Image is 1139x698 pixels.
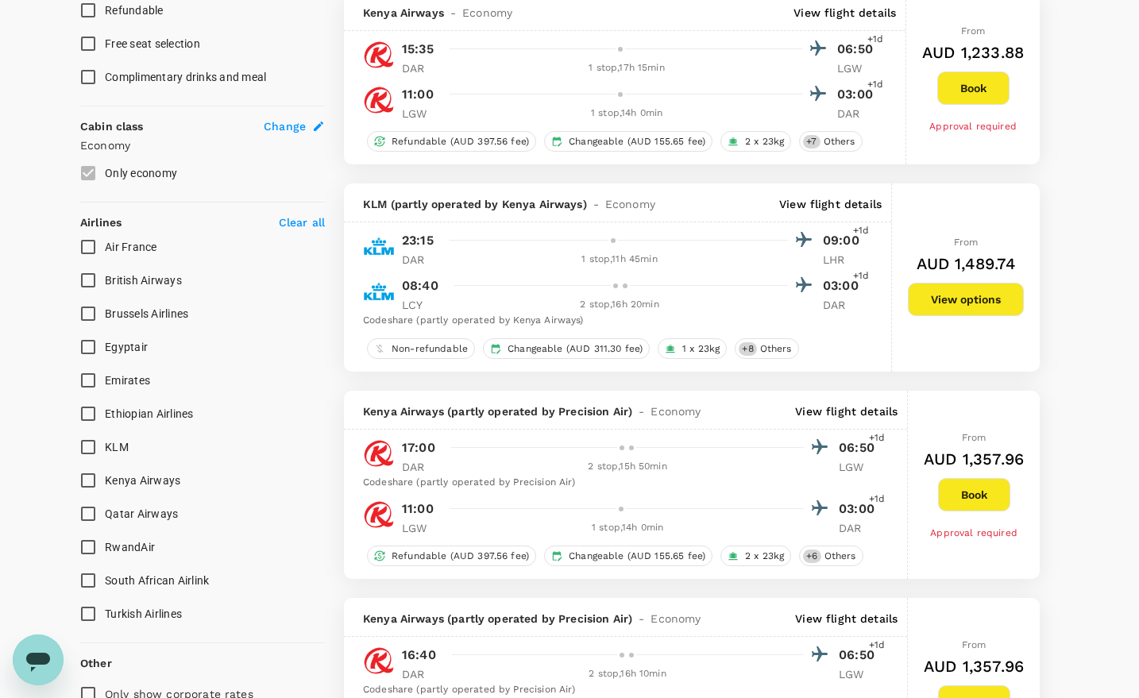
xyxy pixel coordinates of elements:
[823,276,863,295] p: 03:00
[739,135,790,148] span: 2 x 23kg
[658,338,727,359] div: 1 x 23kg
[587,196,605,212] span: -
[853,268,869,284] span: +1d
[385,135,535,148] span: Refundable (AUD 397.56 fee)
[105,307,188,320] span: Brussels Airlines
[105,37,200,50] span: Free seat selection
[363,611,632,627] span: Kenya Airways (partly operated by Precision Air)
[917,251,1016,276] h6: AUD 1,489.74
[803,135,820,148] span: + 7
[930,527,1017,538] span: Approval required
[80,655,112,671] p: Other
[869,638,885,654] span: +1d
[929,121,1017,132] span: Approval required
[105,407,194,420] span: Ethiopian Airlines
[924,654,1024,679] h6: AUD 1,357.96
[451,106,802,121] div: 1 stop , 14h 0min
[402,666,442,682] p: DAR
[924,446,1024,472] h6: AUD 1,357.96
[279,214,325,230] p: Clear all
[837,85,877,104] p: 03:00
[402,499,434,519] p: 11:00
[676,342,726,356] span: 1 x 23kg
[402,60,442,76] p: DAR
[402,646,436,665] p: 16:40
[402,276,438,295] p: 08:40
[839,459,878,475] p: LGW
[799,131,862,152] div: +7Others
[739,550,790,563] span: 2 x 23kg
[402,520,442,536] p: LGW
[817,135,862,148] span: Others
[562,135,712,148] span: Changeable (AUD 155.65 fee)
[363,313,863,329] div: Codeshare (partly operated by Kenya Airways)
[867,77,883,93] span: +1d
[793,5,896,21] p: View flight details
[720,546,791,566] div: 2 x 23kg
[938,478,1010,511] button: Book
[402,40,434,59] p: 15:35
[451,666,804,682] div: 2 stop , 16h 10min
[779,196,882,212] p: View flight details
[837,106,877,121] p: DAR
[105,441,129,453] span: KLM
[823,231,863,250] p: 09:00
[363,438,395,469] img: KQ
[962,639,986,650] span: From
[837,60,877,76] p: LGW
[402,252,442,268] p: DAR
[13,634,64,685] iframe: Button to launch messaging window
[385,550,535,563] span: Refundable (AUD 397.56 fee)
[839,646,878,665] p: 06:50
[105,4,164,17] span: Refundable
[363,403,632,419] span: Kenya Airways (partly operated by Precision Air)
[839,438,878,457] p: 06:50
[402,85,434,104] p: 11:00
[451,60,802,76] div: 1 stop , 17h 15min
[853,223,869,239] span: +1d
[402,459,442,475] p: DAR
[823,252,863,268] p: LHR
[363,39,395,71] img: KQ
[80,120,144,133] strong: Cabin class
[818,550,863,563] span: Others
[105,541,155,553] span: RwandAir
[823,297,863,313] p: DAR
[402,297,442,313] p: LCY
[632,403,651,419] span: -
[795,403,898,419] p: View flight details
[363,682,878,698] div: Codeshare (partly operated by Precision Air)
[451,252,788,268] div: 1 stop , 11h 45min
[264,118,306,134] span: Change
[483,338,650,359] div: Changeable (AUD 311.30 fee)
[839,666,878,682] p: LGW
[105,574,209,587] span: South African Airlink
[105,607,182,620] span: Turkish Airlines
[363,5,444,21] span: Kenya Airways
[80,216,122,229] strong: Airlines
[363,499,395,530] img: KQ
[444,5,462,21] span: -
[837,40,877,59] p: 06:50
[105,167,177,179] span: Only economy
[739,342,756,356] span: + 8
[605,196,655,212] span: Economy
[402,438,435,457] p: 17:00
[632,611,651,627] span: -
[385,342,474,356] span: Non-refundable
[105,274,182,287] span: British Airways
[367,131,536,152] div: Refundable (AUD 397.56 fee)
[363,84,395,116] img: KQ
[720,131,791,152] div: 2 x 23kg
[363,475,878,491] div: Codeshare (partly operated by Precision Air)
[735,338,798,359] div: +8Others
[962,432,986,443] span: From
[544,546,712,566] div: Changeable (AUD 155.65 fee)
[363,230,395,262] img: KL
[105,241,157,253] span: Air France
[363,276,395,307] img: KL
[501,342,649,356] span: Changeable (AUD 311.30 fee)
[451,297,788,313] div: 2 stop , 16h 20min
[105,474,180,487] span: Kenya Airways
[869,492,885,507] span: +1d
